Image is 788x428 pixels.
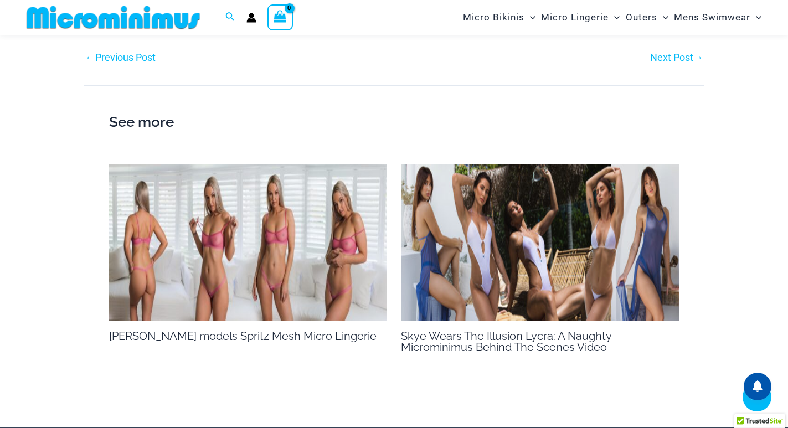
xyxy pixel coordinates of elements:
[401,164,679,321] img: SKYE 2000 x 700 Thumbnail
[538,3,622,32] a: Micro LingerieMenu ToggleMenu Toggle
[750,3,761,32] span: Menu Toggle
[225,11,235,24] a: Search icon link
[85,51,95,63] span: ←
[674,3,750,32] span: Mens Swimwear
[671,3,764,32] a: Mens SwimwearMenu ToggleMenu Toggle
[401,329,611,354] a: Skye Wears The Illusion Lycra: A Naughty Microminimus Behind The Scenes Video
[459,2,766,33] nav: Site Navigation
[693,51,703,63] span: →
[609,3,620,32] span: Menu Toggle
[524,3,535,32] span: Menu Toggle
[463,3,524,32] span: Micro Bikinis
[246,13,256,23] a: Account icon link
[85,53,156,63] a: ←Previous Post
[657,3,668,32] span: Menu Toggle
[109,164,388,321] img: MM BTS Sammy 2000 x 700 Thumbnail 1
[650,53,703,63] a: Next Post→
[84,29,704,66] nav: Post navigation
[626,3,657,32] span: Outers
[109,111,679,134] h2: See more
[22,5,204,30] img: MM SHOP LOGO FLAT
[623,3,671,32] a: OutersMenu ToggleMenu Toggle
[460,3,538,32] a: Micro BikinisMenu ToggleMenu Toggle
[541,3,609,32] span: Micro Lingerie
[267,4,293,30] a: View Shopping Cart, empty
[109,329,377,343] a: [PERSON_NAME] models Spritz Mesh Micro Lingerie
